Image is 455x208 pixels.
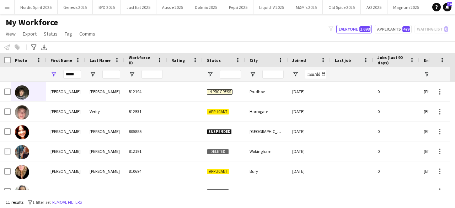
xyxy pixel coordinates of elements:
[124,102,167,121] div: 812531
[250,71,256,78] button: Open Filter Menu
[4,148,11,155] input: Row Selection is disabled for this row (unchecked)
[124,181,167,201] div: 810498
[23,31,37,37] span: Export
[90,58,111,63] span: Last Name
[141,70,163,79] input: Workforce ID Filter Input
[443,3,451,11] a: 14
[402,26,410,32] span: 479
[58,0,93,14] button: Genesis 2025
[46,161,85,181] div: [PERSON_NAME]
[46,102,85,121] div: [PERSON_NAME]
[76,29,98,38] a: Comms
[3,29,18,38] a: View
[85,142,124,161] div: [PERSON_NAME]
[46,142,85,161] div: [PERSON_NAME]
[15,165,29,179] img: Louise Heenan
[15,145,29,159] img: Louise Becker
[79,31,95,37] span: Comms
[124,161,167,181] div: 810694
[373,181,419,201] div: 0
[373,161,419,181] div: 0
[245,82,288,101] div: Prudhoe
[375,25,412,33] button: Applicants479
[207,58,221,63] span: Status
[292,71,299,78] button: Open Filter Menu
[6,31,16,37] span: View
[41,29,60,38] a: Status
[15,0,58,14] button: Nordic Spirit 2025
[245,142,288,161] div: Wokingham
[85,181,124,201] div: [PERSON_NAME]
[207,149,229,154] span: Deleted
[85,82,124,101] div: [PERSON_NAME]
[93,0,121,14] button: BYD 2025
[245,161,288,181] div: Bury
[373,102,419,121] div: 0
[63,70,81,79] input: First Name Filter Input
[65,31,72,37] span: Tag
[361,0,387,14] button: AO 2025
[373,122,419,141] div: 0
[288,142,331,161] div: [DATE]
[189,0,223,14] button: Dolmio 2025
[46,82,85,101] div: [PERSON_NAME]
[378,55,407,65] span: Jobs (last 90 days)
[124,122,167,141] div: 805885
[207,89,232,95] span: In progress
[50,58,72,63] span: First Name
[20,29,39,38] a: Export
[15,105,29,119] img: Louis Verity
[290,0,323,14] button: M&M's 2025
[40,43,48,52] app-action-btn: Export XLSX
[253,0,290,14] button: Liquid IV 2025
[359,26,370,32] span: 1,698
[171,58,185,63] span: Rating
[223,0,253,14] button: Pepsi 2025
[288,102,331,121] div: [DATE]
[387,0,425,14] button: Magnum 2025
[245,181,288,201] div: [GEOGRAPHIC_DATA]
[207,129,232,134] span: Suspended
[245,102,288,121] div: Harrogate
[336,25,372,33] button: Everyone1,698
[288,161,331,181] div: [DATE]
[30,43,38,52] app-action-btn: Advanced filters
[6,17,58,28] span: My Workforce
[15,125,29,139] img: Louisa Lorey
[292,58,306,63] span: Joined
[335,58,351,63] span: Last job
[447,2,452,6] span: 14
[207,109,229,114] span: Applicant
[62,29,75,38] a: Tag
[262,70,284,79] input: City Filter Input
[124,82,167,101] div: 812194
[424,71,430,78] button: Open Filter Menu
[373,82,419,101] div: 0
[90,71,96,78] button: Open Filter Menu
[331,181,373,201] div: 894 days
[129,71,135,78] button: Open Filter Menu
[51,198,83,206] button: Remove filters
[124,142,167,161] div: 812191
[220,70,241,79] input: Status Filter Input
[250,58,258,63] span: City
[207,169,229,174] span: Applicant
[44,31,58,37] span: Status
[102,70,120,79] input: Last Name Filter Input
[85,102,124,121] div: Verity
[373,142,419,161] div: 0
[85,161,124,181] div: [PERSON_NAME]
[15,58,27,63] span: Photo
[129,55,154,65] span: Workforce ID
[50,71,57,78] button: Open Filter Menu
[46,181,85,201] div: [PERSON_NAME]
[207,71,213,78] button: Open Filter Menu
[288,82,331,101] div: [DATE]
[288,122,331,141] div: [DATE]
[305,70,326,79] input: Joined Filter Input
[156,0,189,14] button: Aussie 2025
[323,0,361,14] button: Old Spice 2025
[15,85,29,100] img: Louis Hinton
[32,199,51,205] span: 1 filter set
[245,122,288,141] div: [GEOGRAPHIC_DATA]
